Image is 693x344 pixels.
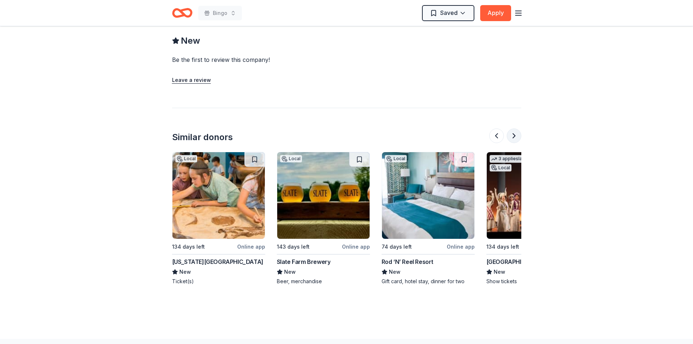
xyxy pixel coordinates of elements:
div: Local [280,155,302,162]
button: Apply [480,5,511,21]
button: Saved [422,5,474,21]
div: 143 days left [277,242,310,251]
span: Bingo [213,9,227,17]
span: New [284,268,296,276]
a: Image for Rod ‘N’ Reel ResortLocal74 days leftOnline appRod ‘N’ Reel ResortNewGift card, hotel st... [382,152,475,285]
img: Image for Maryland Science Center [172,152,265,239]
img: Image for Slate Farm Brewery [277,152,370,239]
div: Ticket(s) [172,278,265,285]
div: Online app [237,242,265,251]
div: Rod ‘N’ Reel Resort [382,257,433,266]
a: Image for Hippodrome Theatre3 applieslast weekLocal134 days leftOnline app[GEOGRAPHIC_DATA]NewSho... [486,152,580,285]
div: Online app [447,242,475,251]
a: Image for Maryland Science CenterLocal134 days leftOnline app[US_STATE][GEOGRAPHIC_DATA]NewTicket(s) [172,152,265,285]
span: New [179,268,191,276]
div: Similar donors [172,131,233,143]
button: Bingo [198,6,242,20]
a: Image for Slate Farm BreweryLocal143 days leftOnline appSlate Farm BreweryNewBeer, merchandise [277,152,370,285]
span: New [389,268,401,276]
div: Show tickets [486,278,580,285]
div: Beer, merchandise [277,278,370,285]
img: Image for Rod ‘N’ Reel Resort [382,152,474,239]
img: Image for Hippodrome Theatre [487,152,579,239]
div: [GEOGRAPHIC_DATA] [486,257,546,266]
div: [US_STATE][GEOGRAPHIC_DATA] [172,257,263,266]
div: Local [385,155,407,162]
a: Home [172,4,192,21]
span: Saved [440,8,458,17]
span: New [494,268,505,276]
button: Leave a review [172,76,211,84]
div: Slate Farm Brewery [277,257,331,266]
span: New [181,35,200,47]
div: 74 days left [382,242,412,251]
div: Local [175,155,197,162]
div: 134 days left [486,242,519,251]
div: Local [490,164,511,171]
div: 134 days left [172,242,205,251]
div: 3 applies last week [490,155,541,163]
div: Online app [342,242,370,251]
div: Gift card, hotel stay, dinner for two [382,278,475,285]
div: Be the first to review this company! [172,55,358,64]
